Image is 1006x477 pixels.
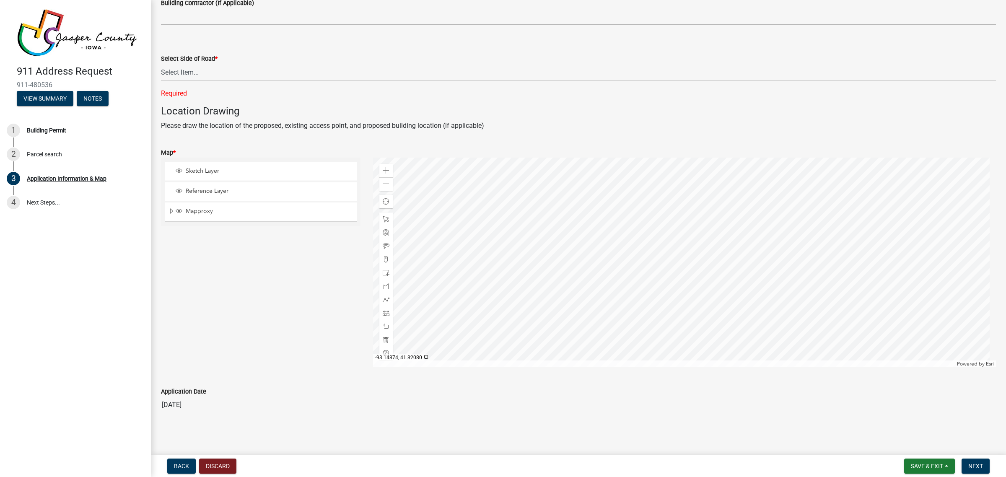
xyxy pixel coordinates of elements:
div: Zoom in [379,164,393,177]
button: View Summary [17,91,73,106]
h4: 911 Address Request [17,65,144,78]
p: Please draw the location of the proposed, existing access point, and proposed building location (... [161,121,996,131]
div: 3 [7,172,20,185]
span: Save & Exit [911,463,943,469]
wm-modal-confirm: Summary [17,96,73,102]
button: Save & Exit [904,459,955,474]
span: Mapproxy [184,207,354,215]
div: Reference Layer [174,187,354,196]
img: Jasper County, Iowa [17,9,137,57]
li: Reference Layer [165,182,357,201]
button: Back [167,459,196,474]
button: Discard [199,459,236,474]
li: Mapproxy [165,202,357,222]
wm-modal-confirm: Notes [77,96,109,102]
span: Next [968,463,983,469]
div: Find my location [379,195,393,208]
div: Application Information & Map [27,176,106,181]
button: Notes [77,91,109,106]
div: 2 [7,148,20,161]
span: Expand [168,207,174,216]
div: 1 [7,124,20,137]
label: Application Date [161,389,206,395]
h4: Location Drawing [161,105,996,117]
div: Sketch Layer [174,167,354,176]
span: Sketch Layer [184,167,354,175]
label: Map [161,150,176,156]
label: Select Side of Road [161,56,218,62]
div: Powered by [955,360,996,367]
div: Building Permit [27,127,66,133]
div: Mapproxy [174,207,354,216]
label: Building Contractor (If Applicable) [161,0,254,6]
ul: Layer List [164,160,358,224]
div: Parcel search [27,151,62,157]
a: Esri [986,361,994,367]
div: Required [161,88,996,99]
span: Reference Layer [184,187,354,195]
button: Next [962,459,990,474]
li: Sketch Layer [165,162,357,181]
span: Back [174,463,189,469]
span: 911-480536 [17,81,134,89]
div: Zoom out [379,177,393,191]
div: 4 [7,196,20,209]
